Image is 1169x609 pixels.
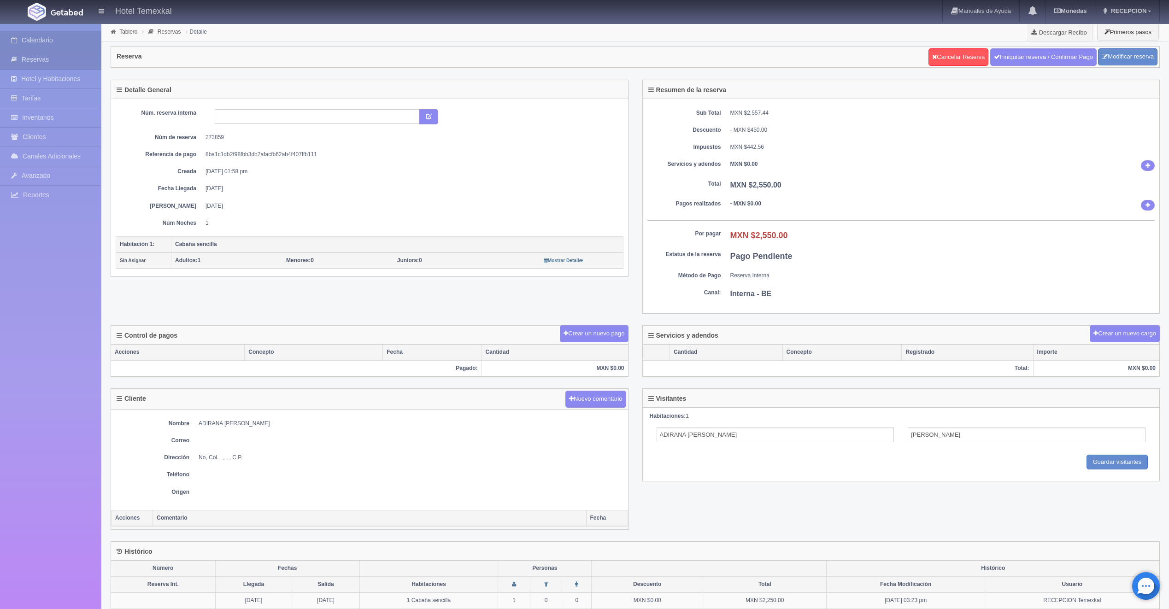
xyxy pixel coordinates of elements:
[730,231,788,240] b: MXN $2,550.00
[592,576,703,592] th: Descuento
[117,332,177,339] h4: Control de pagos
[117,395,146,402] h4: Cliente
[175,257,198,264] strong: Adultos:
[730,181,781,189] b: MXN $2,550.00
[175,257,200,264] span: 1
[116,454,189,462] dt: Dirección
[1098,48,1157,65] a: Modificar reserva
[827,576,985,592] th: Fecha Modificación
[647,126,721,134] dt: Descuento
[565,391,626,408] button: Nuevo comentario
[199,454,623,462] dd: No, Col. , , , , C.P.
[648,332,718,339] h4: Servicios y adendos
[730,272,1155,280] dd: Reserva Interna
[359,576,498,592] th: Habitaciones
[112,510,153,526] th: Acciones
[215,576,292,592] th: Llegada
[703,592,827,609] td: MXN $2,250.00
[111,345,245,360] th: Acciones
[730,200,761,207] b: - MXN $0.00
[292,592,359,609] td: [DATE]
[730,109,1155,117] dd: MXN $2,557.44
[123,219,196,227] dt: Núm Noches
[206,168,617,176] dd: [DATE] 01:58 pm
[670,345,783,360] th: Cantidad
[116,471,189,479] dt: Teléfono
[206,202,617,210] dd: [DATE]
[1090,325,1160,342] button: Crear un nuevo cargo
[123,109,196,117] dt: Núm. reserva interna
[120,241,154,247] b: Habitación 1:
[1026,23,1092,41] a: Descargar Recibo
[215,592,292,609] td: [DATE]
[592,592,703,609] td: MXN $0.00
[206,185,617,193] dd: [DATE]
[115,5,172,16] h4: Hotel Temexkal
[397,257,419,264] strong: Juniors:
[199,420,623,427] dd: ADIRANA [PERSON_NAME]
[117,548,153,555] h4: Histórico
[206,151,617,158] dd: 8ba1c1db2f98fbb3db7afacfb62ab4f407ffb111
[111,576,215,592] th: Reserva Int.
[28,3,46,21] img: Getabed
[1033,360,1159,376] th: MXN $0.00
[650,413,686,419] strong: Habitaciones:
[123,168,196,176] dt: Creada
[153,510,587,526] th: Comentario
[1033,345,1159,360] th: Importe
[123,202,196,210] dt: [PERSON_NAME]
[158,29,181,35] a: Reservas
[397,257,422,264] span: 0
[647,289,721,297] dt: Canal:
[647,230,721,238] dt: Por pagar
[730,252,793,261] b: Pago Pendiente
[562,592,592,609] td: 0
[647,109,721,117] dt: Sub Total
[730,161,758,167] b: MXN $0.00
[117,87,171,94] h4: Detalle General
[647,160,721,168] dt: Servicios y adendos
[482,360,628,376] th: MXN $0.00
[111,561,215,576] th: Número
[782,345,902,360] th: Concepto
[647,272,721,280] dt: Método de Pago
[1054,7,1087,14] b: Monedas
[123,134,196,141] dt: Núm de reserva
[383,345,482,360] th: Fecha
[902,345,1033,360] th: Registrado
[827,592,985,609] td: [DATE] 03:23 pm
[123,151,196,158] dt: Referencia de pago
[116,437,189,445] dt: Correo
[928,48,988,66] a: Cancelar Reserva
[647,143,721,151] dt: Impuestos
[51,9,83,16] img: Getabed
[120,258,146,263] small: Sin Asignar
[116,420,189,427] dt: Nombre
[730,290,772,298] b: Interna - BE
[171,236,623,252] th: Cabaña sencilla
[648,87,727,94] h4: Resumen de la reserva
[286,257,311,264] strong: Menores:
[586,510,628,526] th: Fecha
[286,257,314,264] span: 0
[111,360,482,376] th: Pagado:
[116,488,189,496] dt: Origen
[643,360,1034,376] th: Total:
[245,345,383,360] th: Concepto
[647,251,721,258] dt: Estatus de la reserva
[560,325,628,342] button: Crear un nuevo pago
[827,561,1159,576] th: Histórico
[206,134,617,141] dd: 273859
[1087,455,1148,470] input: Guardar visitantes
[985,576,1159,592] th: Usuario
[650,412,1153,420] div: 1
[647,180,721,188] dt: Total
[648,395,687,402] h4: Visitantes
[359,592,498,609] td: 1 Cabaña sencilla
[985,592,1159,609] td: RECEPCION Temexkal
[206,219,617,227] dd: 1
[990,48,1097,66] a: Finiquitar reserva / Confirmar Pago
[215,561,359,576] th: Fechas
[544,257,584,264] a: Mostrar Detalle
[292,576,359,592] th: Salida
